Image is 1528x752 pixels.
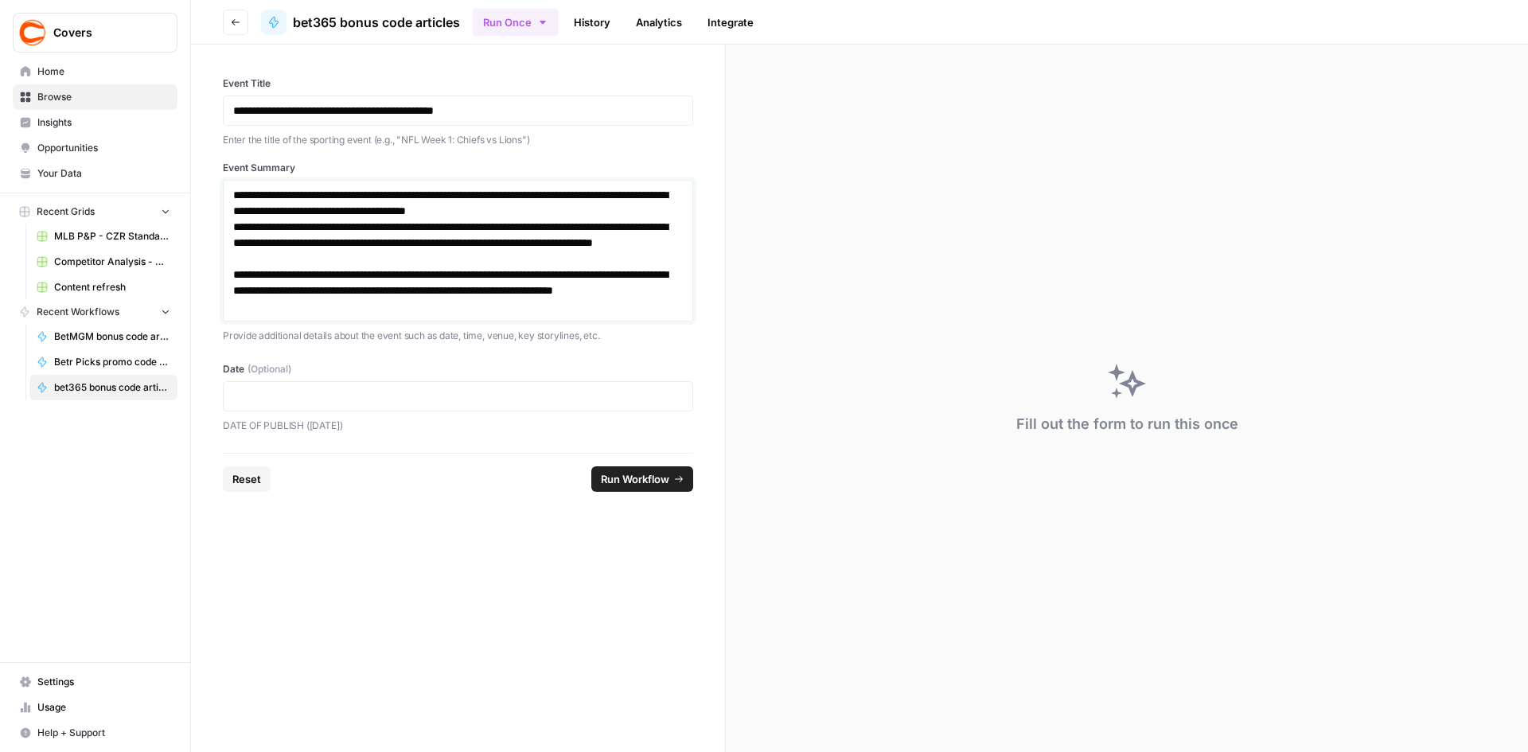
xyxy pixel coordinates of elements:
[37,166,170,181] span: Your Data
[223,362,693,376] label: Date
[232,471,261,487] span: Reset
[13,720,177,746] button: Help + Support
[13,669,177,695] a: Settings
[13,300,177,324] button: Recent Workflows
[13,200,177,224] button: Recent Grids
[29,224,177,249] a: MLB P&P - CZR Standard (Production) Grid
[18,18,47,47] img: Covers Logo
[37,115,170,130] span: Insights
[591,466,693,492] button: Run Workflow
[54,255,170,269] span: Competitor Analysis - URL Specific Grid
[13,13,177,53] button: Workspace: Covers
[223,466,271,492] button: Reset
[29,275,177,300] a: Content refresh
[37,64,170,79] span: Home
[37,700,170,715] span: Usage
[54,329,170,344] span: BetMGM bonus code articles
[37,305,119,319] span: Recent Workflows
[13,110,177,135] a: Insights
[473,9,558,36] button: Run Once
[293,13,460,32] span: bet365 bonus code articles
[13,695,177,720] a: Usage
[29,375,177,400] a: bet365 bonus code articles
[37,726,170,740] span: Help + Support
[223,76,693,91] label: Event Title
[13,84,177,110] a: Browse
[54,229,170,244] span: MLB P&P - CZR Standard (Production) Grid
[1016,413,1238,435] div: Fill out the form to run this once
[29,324,177,349] a: BetMGM bonus code articles
[601,471,669,487] span: Run Workflow
[37,675,170,689] span: Settings
[29,349,177,375] a: Betr Picks promo code articles
[698,10,763,35] a: Integrate
[54,380,170,395] span: bet365 bonus code articles
[626,10,692,35] a: Analytics
[37,141,170,155] span: Opportunities
[261,10,460,35] a: bet365 bonus code articles
[13,161,177,186] a: Your Data
[13,135,177,161] a: Opportunities
[54,280,170,294] span: Content refresh
[223,328,693,344] p: Provide additional details about the event such as date, time, venue, key storylines, etc.
[248,362,291,376] span: (Optional)
[13,59,177,84] a: Home
[37,205,95,219] span: Recent Grids
[223,132,693,148] p: Enter the title of the sporting event (e.g., "NFL Week 1: Chiefs vs Lions")
[37,90,170,104] span: Browse
[53,25,150,41] span: Covers
[223,161,693,175] label: Event Summary
[564,10,620,35] a: History
[29,249,177,275] a: Competitor Analysis - URL Specific Grid
[54,355,170,369] span: Betr Picks promo code articles
[223,418,693,434] p: DATE OF PUBLISH ([DATE])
